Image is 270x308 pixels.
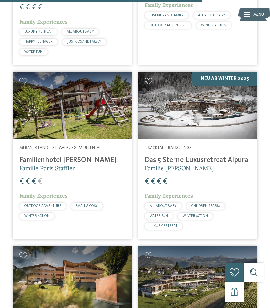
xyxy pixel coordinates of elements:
span: € [38,178,42,186]
span: Meraner Land – St. Walburg im Ultental [19,146,101,150]
span: € [157,178,162,186]
span: Family Experiences [19,18,68,25]
span: Familie Paris Staffler [19,165,75,172]
span: ALL ABOUT BABY [198,14,225,17]
a: Familienhotels gesucht? Hier findet ihr die besten! Neu ab Winter 2025 Eisacktal – Ratschings Das... [138,72,257,239]
span: Family Experiences [19,192,68,199]
span: OUTDOOR ADVENTURE [24,204,61,208]
a: Familienhotels gesucht? Hier findet ihr die besten! Meraner Land – St. Walburg im Ultental Famili... [13,72,132,239]
span: JUST KIDS AND FAMILY [150,14,184,17]
span: WINTER ACTION [183,214,208,218]
span: € [38,4,42,11]
span: € [163,178,168,186]
img: Familienhotels Südtirol [238,6,270,23]
span: € [32,178,36,186]
span: € [26,178,30,186]
h4: Das 5-Sterne-Luxusretreat Alpura [145,156,251,164]
span: Family Experiences [145,2,193,8]
span: Menü [253,12,264,17]
span: LUXURY RETREAT [150,224,177,228]
span: HAPPY TEENAGER [24,40,53,44]
span: ALL ABOUT BABY [67,30,94,34]
span: € [32,4,36,11]
span: OUTDOOR ADVENTURE [150,24,186,27]
span: ALL ABOUT BABY [150,204,177,208]
span: WATER FUN [24,50,43,54]
span: LUXURY RETREAT [24,30,52,34]
span: € [145,178,149,186]
span: JUST KIDS AND FAMILY [67,40,101,44]
span: WINTER ACTION [201,24,226,27]
span: WATER FUN [150,214,168,218]
span: € [26,4,30,11]
span: WINTER ACTION [24,214,50,218]
span: Eisacktal – Ratschings [145,146,192,150]
h4: Familienhotel [PERSON_NAME] [19,156,125,164]
span: Familie [PERSON_NAME] [145,165,214,172]
span: € [19,4,24,11]
span: € [151,178,155,186]
span: Family Experiences [145,192,193,199]
span: € [19,178,24,186]
span: SMALL & COSY [76,204,98,208]
span: CHILDREN’S FARM [191,204,220,208]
